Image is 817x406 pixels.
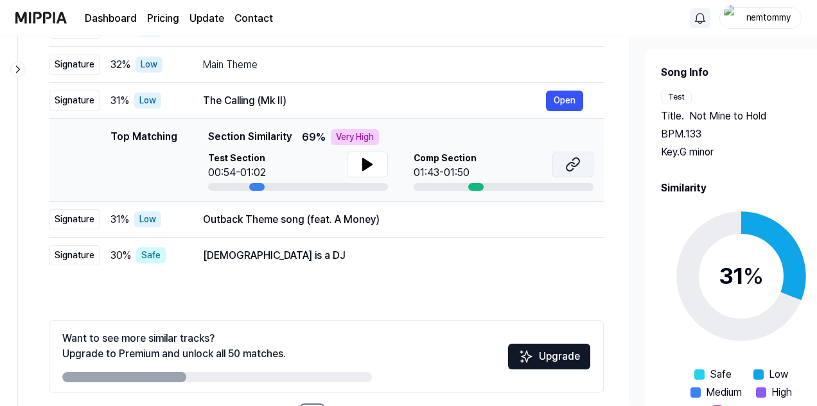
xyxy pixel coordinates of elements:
[110,248,131,263] span: 30 %
[49,245,100,265] div: Signature
[203,248,583,263] div: [DEMOGRAPHIC_DATA] is a DJ
[302,130,326,145] span: 69 %
[110,57,130,73] span: 32 %
[743,262,764,290] span: %
[203,93,546,109] div: The Calling (Mk II)
[771,385,792,400] span: High
[546,91,583,111] button: Open
[661,109,684,124] span: Title .
[110,93,129,109] span: 31 %
[719,259,764,294] div: 31
[234,11,273,26] a: Contact
[724,5,739,31] img: profile
[208,165,266,181] div: 00:54-01:02
[62,331,286,362] div: Want to see more similar tracks? Upgrade to Premium and unlock all 50 matches.
[85,11,137,26] a: Dashboard
[49,55,100,75] div: Signature
[689,109,766,124] span: Not Mine to Hold
[203,57,583,73] div: Main Theme
[110,129,177,191] div: Top Matching
[331,129,379,145] div: Very High
[692,10,708,26] img: 알림
[134,93,161,109] div: Low
[508,344,590,369] button: Upgrade
[661,91,692,103] div: Test
[706,385,742,400] span: Medium
[203,212,583,227] div: Outback Theme song (feat. A Money)
[208,152,266,165] span: Test Section
[49,209,100,229] div: Signature
[769,367,788,382] span: Low
[147,11,179,26] a: Pricing
[136,247,166,263] div: Safe
[710,367,732,382] span: Safe
[719,7,802,29] button: profilenemtommy
[134,211,161,227] div: Low
[136,57,163,73] div: Low
[189,11,224,26] a: Update
[518,349,534,364] img: Sparkles
[508,355,590,367] a: SparklesUpgrade
[414,152,477,165] span: Comp Section
[110,212,129,227] span: 31 %
[743,10,793,24] div: nemtommy
[414,165,477,181] div: 01:43-01:50
[208,129,292,145] span: Section Similarity
[49,91,100,110] div: Signature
